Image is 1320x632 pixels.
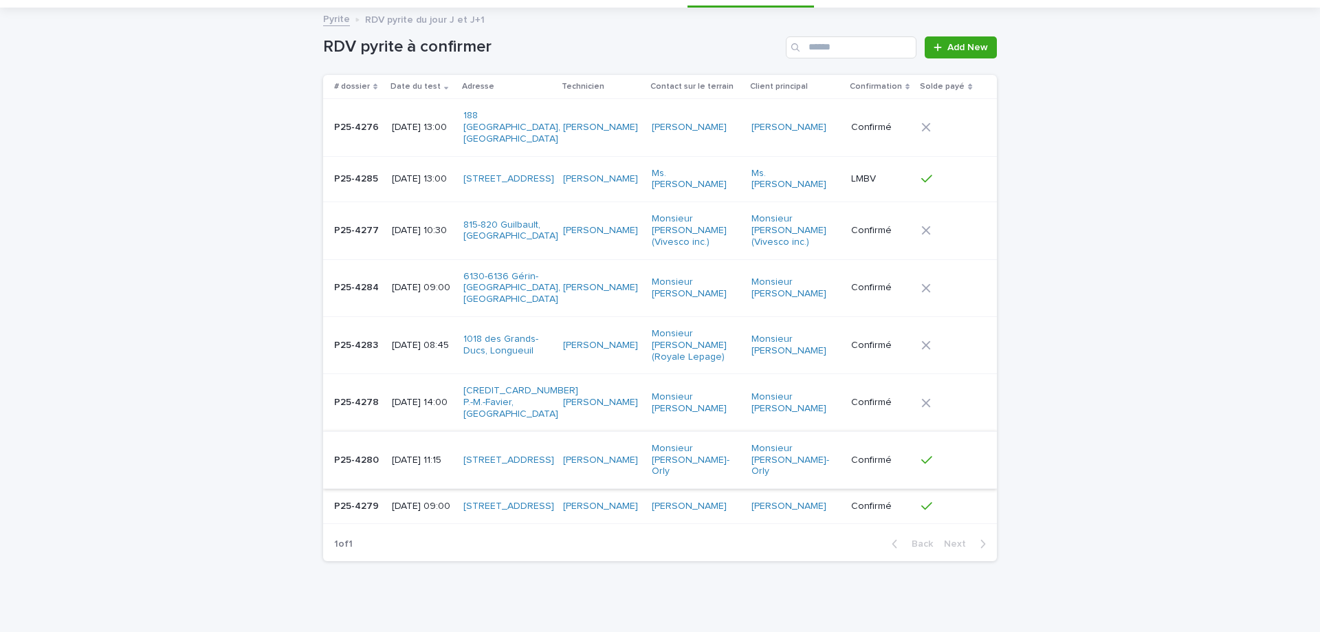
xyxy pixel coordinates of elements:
a: [PERSON_NAME] [652,122,727,133]
p: P25-4285 [334,171,381,185]
p: [DATE] 13:00 [392,173,452,185]
p: Confirmé [851,340,910,351]
a: Ms. [PERSON_NAME] [751,168,837,191]
p: Client principal [750,79,808,94]
p: Technicien [562,79,604,94]
tr: P25-4283P25-4283 [DATE] 08:451018 des Grands-Ducs, Longueuil [PERSON_NAME] Monsieur [PERSON_NAME]... [323,316,997,373]
a: Monsieur [PERSON_NAME] [751,276,837,300]
p: Confirmé [851,455,910,466]
a: [STREET_ADDRESS] [463,173,554,185]
h1: RDV pyrite à confirmer [323,37,780,57]
a: 188 [GEOGRAPHIC_DATA], [GEOGRAPHIC_DATA] [463,110,560,144]
p: Date du test [390,79,441,94]
a: Monsieur [PERSON_NAME]-Orly [652,443,738,477]
p: [DATE] 11:15 [392,455,452,466]
span: Next [944,539,974,549]
a: Monsieur [PERSON_NAME] (Vivesco inc.) [652,213,738,248]
p: Solde payé [920,79,965,94]
p: P25-4277 [334,222,382,237]
p: P25-4280 [334,452,382,466]
tr: P25-4285P25-4285 [DATE] 13:00[STREET_ADDRESS] [PERSON_NAME] Ms. [PERSON_NAME] Ms. [PERSON_NAME] LMBV [323,156,997,202]
tr: P25-4279P25-4279 [DATE] 09:00[STREET_ADDRESS] [PERSON_NAME] [PERSON_NAME] [PERSON_NAME] Confirmé [323,489,997,524]
p: [DATE] 08:45 [392,340,452,351]
p: [DATE] 10:30 [392,225,452,237]
tr: P25-4276P25-4276 [DATE] 13:00188 [GEOGRAPHIC_DATA], [GEOGRAPHIC_DATA] [PERSON_NAME] [PERSON_NAME]... [323,99,997,156]
p: Confirmé [851,501,910,512]
p: [DATE] 13:00 [392,122,452,133]
a: 6130-6136 Gérin-[GEOGRAPHIC_DATA], [GEOGRAPHIC_DATA] [463,271,560,305]
p: Confirmé [851,225,910,237]
p: Confirmé [851,282,910,294]
a: Monsieur [PERSON_NAME] [751,391,837,415]
a: Monsieur [PERSON_NAME] [751,334,837,357]
p: Contact sur le terrain [650,79,734,94]
tr: P25-4277P25-4277 [DATE] 10:30815-820 Guilbault, [GEOGRAPHIC_DATA] [PERSON_NAME] Monsieur [PERSON_... [323,202,997,259]
p: P25-4283 [334,337,381,351]
a: [PERSON_NAME] [751,501,826,512]
a: [PERSON_NAME] [751,122,826,133]
tr: P25-4280P25-4280 [DATE] 11:15[STREET_ADDRESS] [PERSON_NAME] Monsieur [PERSON_NAME]-Orly Monsieur ... [323,431,997,488]
a: [CREDIT_CARD_NUMBER] P.-M.-Favier, [GEOGRAPHIC_DATA] [463,385,578,419]
p: 1 of 1 [323,527,364,561]
a: [PERSON_NAME] [563,455,638,466]
a: [PERSON_NAME] [563,122,638,133]
a: [PERSON_NAME] [652,501,727,512]
a: [STREET_ADDRESS] [463,501,554,512]
p: RDV pyrite du jour J et J+1 [365,11,485,26]
tr: P25-4284P25-4284 [DATE] 09:006130-6136 Gérin-[GEOGRAPHIC_DATA], [GEOGRAPHIC_DATA] [PERSON_NAME] M... [323,259,997,316]
p: [DATE] 09:00 [392,282,452,294]
a: [PERSON_NAME] [563,282,638,294]
p: P25-4279 [334,498,382,512]
a: 1018 des Grands-Ducs, Longueuil [463,334,549,357]
a: [PERSON_NAME] [563,173,638,185]
a: Ms. [PERSON_NAME] [652,168,738,191]
p: Confirmé [851,397,910,408]
a: [STREET_ADDRESS] [463,455,554,466]
p: Confirmation [850,79,902,94]
a: Monsieur [PERSON_NAME]-Orly [751,443,837,477]
a: [PERSON_NAME] [563,225,638,237]
a: [PERSON_NAME] [563,501,638,512]
a: Monsieur [PERSON_NAME] [652,391,738,415]
a: Pyrite [323,10,350,26]
p: # dossier [334,79,370,94]
p: LMBV [851,173,910,185]
span: Add New [947,43,988,52]
p: P25-4284 [334,279,382,294]
span: Back [903,539,933,549]
input: Search [786,36,916,58]
p: [DATE] 09:00 [392,501,452,512]
a: [PERSON_NAME] [563,397,638,408]
a: Monsieur [PERSON_NAME] (Royale Lepage) [652,328,738,362]
tr: P25-4278P25-4278 [DATE] 14:00[CREDIT_CARD_NUMBER] P.-M.-Favier, [GEOGRAPHIC_DATA] [PERSON_NAME] M... [323,374,997,431]
a: Add New [925,36,997,58]
p: P25-4276 [334,119,382,133]
button: Next [938,538,997,550]
a: 815-820 Guilbault, [GEOGRAPHIC_DATA] [463,219,558,243]
p: Adresse [462,79,494,94]
a: [PERSON_NAME] [563,340,638,351]
p: P25-4278 [334,394,382,408]
button: Back [881,538,938,550]
p: [DATE] 14:00 [392,397,452,408]
p: Confirmé [851,122,910,133]
a: Monsieur [PERSON_NAME] [652,276,738,300]
a: Monsieur [PERSON_NAME] (Vivesco inc.) [751,213,837,248]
